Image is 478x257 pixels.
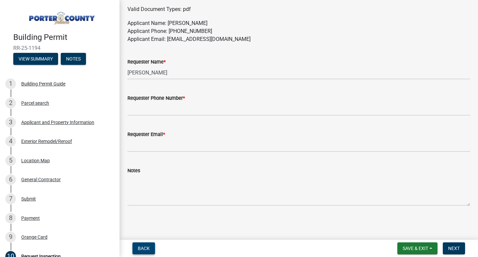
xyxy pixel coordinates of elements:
[21,81,65,86] div: Building Permit Guide
[61,57,86,62] wm-modal-confirm: Notes
[127,19,470,43] p: Applicant Name: [PERSON_NAME] Applicant Phone: [PHONE_NUMBER] Applicant Email: [EMAIL_ADDRESS][DO...
[61,53,86,65] button: Notes
[5,78,16,89] div: 1
[127,60,166,64] label: Requester Name
[13,53,58,65] button: View Summary
[21,235,47,239] div: Orange Card
[13,7,109,26] img: Porter County, Indiana
[13,33,114,42] h4: Building Permit
[403,246,428,251] span: Save & Exit
[21,158,50,163] div: Location Map
[21,177,61,182] div: General Contractor
[5,213,16,223] div: 8
[5,174,16,185] div: 6
[21,139,72,144] div: Exterior Remodel/Reroof
[448,246,460,251] span: Next
[138,246,150,251] span: Back
[5,136,16,147] div: 4
[5,193,16,204] div: 7
[127,6,191,12] span: Valid Document Types: pdf
[21,101,49,105] div: Parcel search
[5,98,16,108] div: 2
[5,155,16,166] div: 5
[397,242,438,254] button: Save & Exit
[127,132,165,137] label: Requester Email
[132,242,155,254] button: Back
[21,216,40,220] div: Payment
[5,232,16,242] div: 9
[21,196,36,201] div: Submit
[21,120,94,125] div: Applicant and Property Information
[127,96,185,101] label: Requester Phone Number
[5,117,16,128] div: 3
[443,242,465,254] button: Next
[13,45,106,51] span: RR-25-1194
[127,169,140,173] label: Notes
[13,57,58,62] wm-modal-confirm: Summary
